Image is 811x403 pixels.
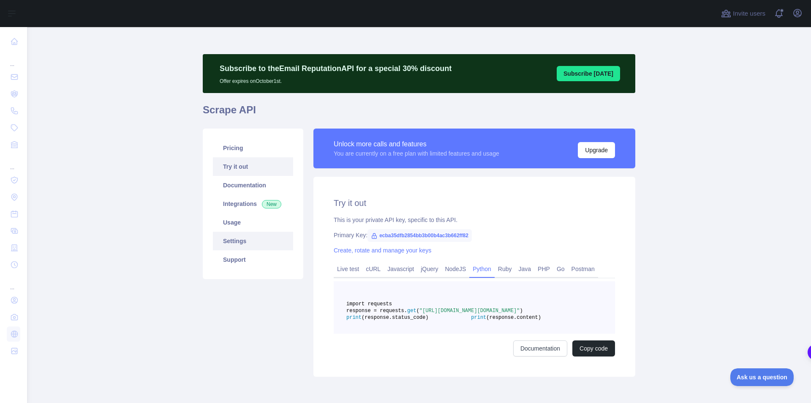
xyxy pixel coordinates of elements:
a: Java [515,262,535,276]
a: Pricing [213,139,293,157]
div: Primary Key: [334,231,615,239]
span: ( [416,308,419,314]
a: Support [213,250,293,269]
a: PHP [534,262,553,276]
a: Usage [213,213,293,232]
div: ... [7,51,20,68]
div: ... [7,154,20,171]
span: "[URL][DOMAIN_NAME][DOMAIN_NAME]" [419,308,520,314]
a: Postman [568,262,598,276]
a: Try it out [213,157,293,176]
a: Javascript [384,262,417,276]
button: Copy code [572,340,615,356]
a: Create, rotate and manage your keys [334,247,431,254]
div: You are currently on a free plan with limited features and usage [334,149,499,158]
a: Live test [334,262,362,276]
a: NodeJS [441,262,469,276]
span: get [407,308,416,314]
div: Unlock more calls and features [334,139,499,149]
button: Upgrade [578,142,615,158]
iframe: Toggle Customer Support [730,368,794,386]
h2: Try it out [334,197,615,209]
span: (response.content) [486,315,541,321]
span: ecba35dfb2854bb3b00b4ac3b662ff82 [367,229,472,242]
h1: Scrape API [203,103,635,123]
a: Integrations New [213,195,293,213]
span: New [262,200,281,208]
a: jQuery [417,262,441,276]
a: Ruby [495,262,515,276]
span: import requests [346,301,392,307]
a: Python [469,262,495,276]
p: Subscribe to the Email Reputation API for a special 30 % discount [220,63,452,74]
a: Documentation [213,176,293,195]
span: print [346,315,362,321]
a: Settings [213,232,293,250]
p: Offer expires on October 1st. [220,74,452,85]
span: (response.status_code) [362,315,428,321]
a: Documentation [513,340,567,356]
button: Invite users [719,7,767,20]
span: print [471,315,486,321]
span: Invite users [733,9,765,19]
span: ) [520,308,523,314]
span: response = requests. [346,308,407,314]
div: This is your private API key, specific to this API. [334,216,615,224]
a: cURL [362,262,384,276]
div: ... [7,274,20,291]
button: Subscribe [DATE] [557,66,620,81]
a: Go [553,262,568,276]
